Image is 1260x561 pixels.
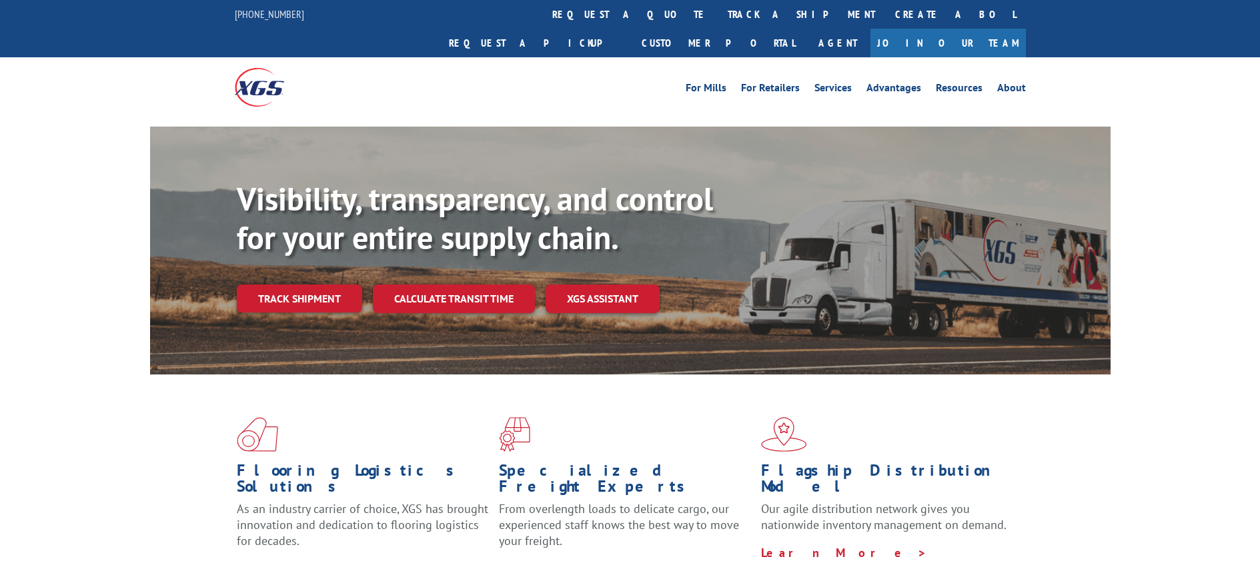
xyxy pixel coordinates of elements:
[235,7,304,21] a: [PHONE_NUMBER]
[237,501,488,548] span: As an industry carrier of choice, XGS has brought innovation and dedication to flooring logistics...
[866,83,921,97] a: Advantages
[499,417,530,452] img: xgs-icon-focused-on-flooring-red
[814,83,852,97] a: Services
[237,178,713,258] b: Visibility, transparency, and control for your entire supply chain.
[237,462,489,501] h1: Flooring Logistics Solutions
[632,29,805,57] a: Customer Portal
[439,29,632,57] a: Request a pickup
[761,462,1013,501] h1: Flagship Distribution Model
[686,83,726,97] a: For Mills
[997,83,1026,97] a: About
[499,501,751,560] p: From overlength loads to delicate cargo, our experienced staff knows the best way to move your fr...
[546,284,660,313] a: XGS ASSISTANT
[936,83,983,97] a: Resources
[237,284,362,312] a: Track shipment
[499,462,751,501] h1: Specialized Freight Experts
[761,417,807,452] img: xgs-icon-flagship-distribution-model-red
[761,545,927,560] a: Learn More >
[805,29,870,57] a: Agent
[761,501,1007,532] span: Our agile distribution network gives you nationwide inventory management on demand.
[741,83,800,97] a: For Retailers
[237,417,278,452] img: xgs-icon-total-supply-chain-intelligence-red
[373,284,535,313] a: Calculate transit time
[870,29,1026,57] a: Join Our Team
